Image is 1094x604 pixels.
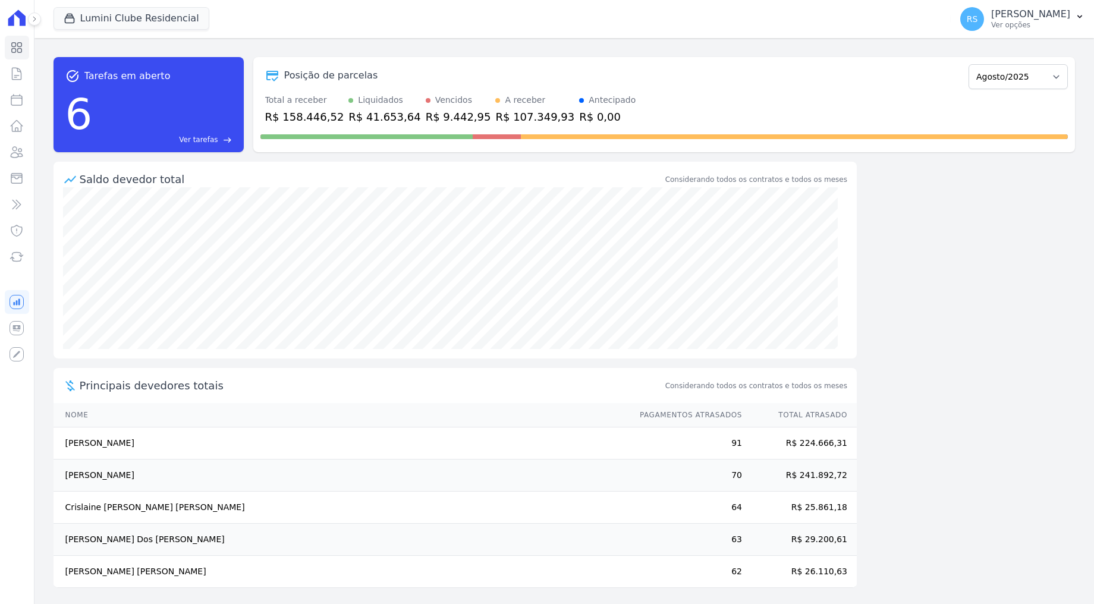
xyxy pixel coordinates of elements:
div: R$ 41.653,64 [348,109,420,125]
div: Liquidados [358,94,403,106]
p: Ver opções [991,20,1070,30]
span: Ver tarefas [179,134,218,145]
span: RS [967,15,978,23]
td: R$ 241.892,72 [743,460,857,492]
span: Tarefas em aberto [84,69,171,83]
div: R$ 107.349,93 [495,109,574,125]
td: 62 [628,556,743,588]
p: [PERSON_NAME] [991,8,1070,20]
div: Saldo devedor total [80,171,663,187]
td: [PERSON_NAME] Dos [PERSON_NAME] [54,524,628,556]
td: R$ 224.666,31 [743,427,857,460]
td: 64 [628,492,743,524]
td: 63 [628,524,743,556]
td: 70 [628,460,743,492]
div: Posição de parcelas [284,68,378,83]
div: R$ 9.442,95 [426,109,491,125]
div: Antecipado [589,94,636,106]
div: Considerando todos os contratos e todos os meses [665,174,847,185]
span: task_alt [65,69,80,83]
button: Lumini Clube Residencial [54,7,209,30]
span: east [223,136,232,144]
td: [PERSON_NAME] [54,460,628,492]
span: Considerando todos os contratos e todos os meses [665,380,847,391]
th: Pagamentos Atrasados [628,403,743,427]
div: A receber [505,94,545,106]
a: Ver tarefas east [97,134,231,145]
th: Total Atrasado [743,403,857,427]
div: R$ 0,00 [579,109,636,125]
th: Nome [54,403,628,427]
td: 91 [628,427,743,460]
td: R$ 25.861,18 [743,492,857,524]
div: Vencidos [435,94,472,106]
td: R$ 26.110,63 [743,556,857,588]
td: [PERSON_NAME] [54,427,628,460]
td: Crislaine [PERSON_NAME] [PERSON_NAME] [54,492,628,524]
td: [PERSON_NAME] [PERSON_NAME] [54,556,628,588]
div: Total a receber [265,94,344,106]
span: Principais devedores totais [80,378,663,394]
button: RS [PERSON_NAME] Ver opções [951,2,1094,36]
div: 6 [65,83,93,145]
div: R$ 158.446,52 [265,109,344,125]
td: R$ 29.200,61 [743,524,857,556]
